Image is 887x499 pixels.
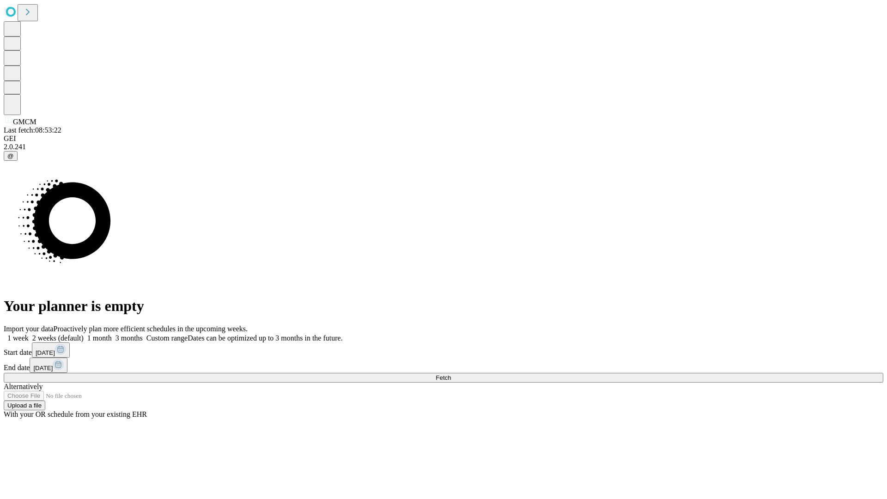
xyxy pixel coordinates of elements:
[4,151,18,161] button: @
[13,118,36,126] span: GMCM
[4,358,883,373] div: End date
[4,383,43,390] span: Alternatively
[7,152,14,159] span: @
[87,334,112,342] span: 1 month
[188,334,342,342] span: Dates can be optimized up to 3 months in the future.
[33,365,53,371] span: [DATE]
[436,374,451,381] span: Fetch
[4,401,45,410] button: Upload a file
[54,325,248,333] span: Proactively plan more efficient schedules in the upcoming weeks.
[32,334,84,342] span: 2 weeks (default)
[4,298,883,315] h1: Your planner is empty
[4,126,61,134] span: Last fetch: 08:53:22
[7,334,29,342] span: 1 week
[4,143,883,151] div: 2.0.241
[4,134,883,143] div: GEI
[4,342,883,358] div: Start date
[4,373,883,383] button: Fetch
[146,334,188,342] span: Custom range
[115,334,143,342] span: 3 months
[4,410,147,418] span: With your OR schedule from your existing EHR
[32,342,70,358] button: [DATE]
[36,349,55,356] span: [DATE]
[30,358,67,373] button: [DATE]
[4,325,54,333] span: Import your data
